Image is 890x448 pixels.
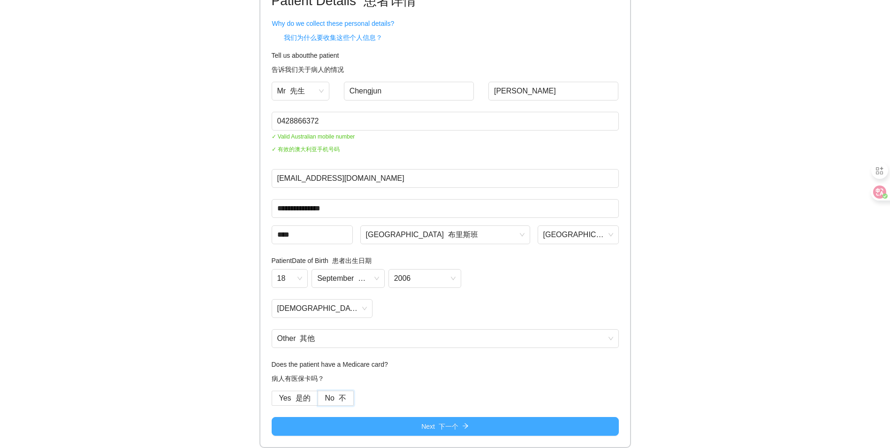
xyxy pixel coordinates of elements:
[325,394,346,402] span: No
[488,82,619,100] input: Patient Last Name
[421,421,458,432] span: Next
[332,257,372,264] font: 患者出生日期
[284,34,382,41] font: 我们为什么要收集这些个人信息？
[277,271,303,286] span: 18
[339,394,346,402] font: 不
[272,169,619,188] input: Patient Email Address
[317,271,379,286] span: September
[272,146,340,153] font: ✓ 有效的澳大利亚手机号码
[272,255,619,266] h4: Patient Date of Birth
[272,50,619,78] h4: Tell us about the patient
[358,274,373,282] font: 九月
[543,228,613,242] span: Queensland
[300,334,315,342] font: 其他
[448,231,478,239] font: 布里斯班
[272,132,619,158] span: ✓ Valid Australian mobile number
[296,394,311,402] font: 是的
[272,417,619,436] button: Next 下一个arrow-right
[344,82,474,100] input: Patient First Name
[272,375,324,382] font: 病人有医保卡吗？
[366,228,525,242] span: Brisbane
[272,359,619,387] h4: Does the patient have a Medicare card?
[272,66,344,73] font: 告诉我们关于病人的情况
[394,271,456,286] span: 2006
[462,423,469,430] span: arrow-right
[365,304,380,312] font: 男性
[272,18,395,33] button: Why do we collect these personal details?我们为什么要收集这些个人信息？
[272,112,619,131] input: Patient Phone Number
[439,423,458,430] font: 下一个
[272,18,395,46] span: Why do we collect these personal details?
[290,87,305,95] font: 先生
[279,394,311,402] span: Yes
[277,301,367,316] span: Male
[277,84,324,98] span: Mr
[277,332,613,346] span: Other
